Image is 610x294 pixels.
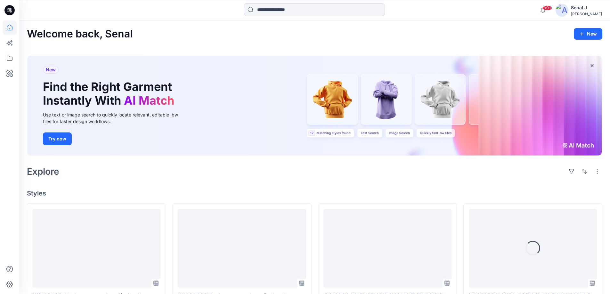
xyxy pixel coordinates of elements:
[43,132,72,145] button: Try now
[46,66,56,74] span: New
[574,28,602,40] button: New
[556,4,568,17] img: avatar
[27,28,133,40] h2: Welcome back, Senal
[43,111,187,125] div: Use text or image search to quickly locate relevant, editable .bw files for faster design workflows.
[571,4,602,12] div: Senal J
[124,93,174,107] span: AI Match
[542,5,552,11] span: 99+
[27,166,59,177] h2: Explore
[27,189,602,197] h4: Styles
[43,80,177,107] h1: Find the Right Garment Instantly With
[571,12,602,16] div: [PERSON_NAME]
